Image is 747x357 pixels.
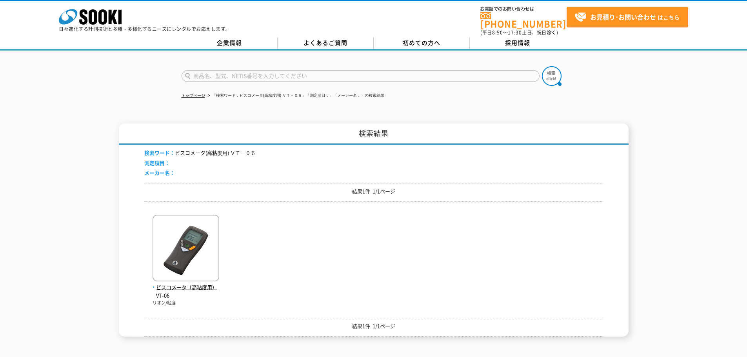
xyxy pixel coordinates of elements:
[374,37,470,49] a: 初めての方へ
[144,187,603,196] p: 結果1件 1/1ページ
[480,7,567,11] span: お電話でのお問い合わせは
[144,149,175,156] span: 検索ワード：
[403,38,440,47] span: 初めての方へ
[542,66,562,86] img: btn_search.png
[153,275,219,299] a: ビスコメータ（高粘度用） VT-06
[492,29,503,36] span: 8:50
[153,300,219,306] p: リオン/粘度
[144,159,170,167] span: 測定項目：
[153,215,219,283] img: VT-06
[182,70,540,82] input: 商品名、型式、NETIS番号を入力してください
[119,123,629,145] h1: 検索結果
[278,37,374,49] a: よくあるご質問
[567,7,688,27] a: お見積り･お問い合わせはこちら
[206,92,384,100] li: 「検索ワード：ビスコメータ(高粘度用) ＶＴ－０６」「測定項目：」「メーカー名：」の検索結果
[480,29,558,36] span: (平日 ～ 土日、祝日除く)
[153,283,219,300] span: ビスコメータ（高粘度用） VT-06
[470,37,566,49] a: 採用情報
[574,11,680,23] span: はこちら
[144,322,603,330] p: 結果1件 1/1ページ
[182,37,278,49] a: 企業情報
[144,149,256,157] li: ビスコメータ(高粘度用) ＶＴ－０６
[590,12,656,22] strong: お見積り･お問い合わせ
[182,93,205,98] a: トップページ
[59,27,231,31] p: 日々進化する計測技術と多種・多様化するニーズにレンタルでお応えします。
[144,169,175,176] span: メーカー名：
[508,29,522,36] span: 17:30
[480,12,567,28] a: [PHONE_NUMBER]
